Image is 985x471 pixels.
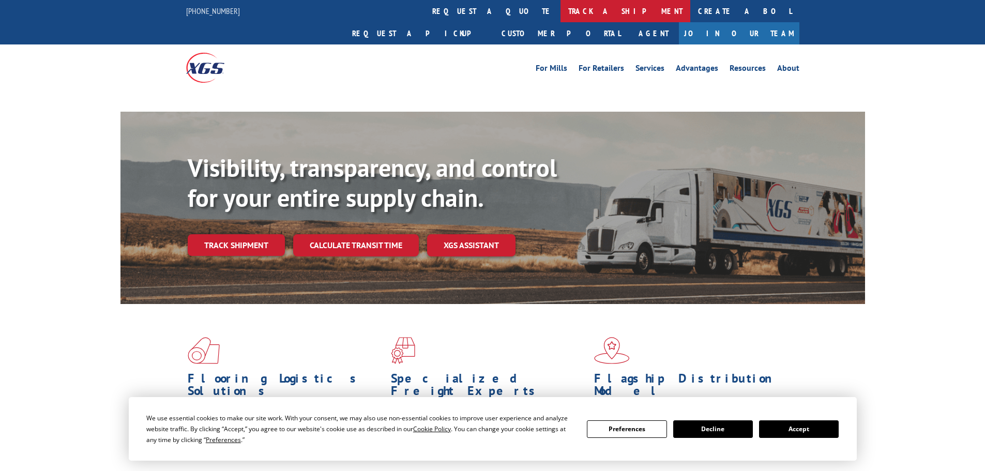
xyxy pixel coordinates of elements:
[146,413,574,445] div: We use essential cookies to make our site work. With your consent, we may also use non-essential ...
[391,372,586,402] h1: Specialized Freight Experts
[344,22,494,44] a: Request a pickup
[293,234,419,256] a: Calculate transit time
[579,64,624,75] a: For Retailers
[188,372,383,402] h1: Flooring Logistics Solutions
[635,64,664,75] a: Services
[676,64,718,75] a: Advantages
[673,420,753,438] button: Decline
[427,234,516,256] a: XGS ASSISTANT
[587,420,666,438] button: Preferences
[188,234,285,256] a: Track shipment
[186,6,240,16] a: [PHONE_NUMBER]
[494,22,628,44] a: Customer Portal
[594,372,790,402] h1: Flagship Distribution Model
[391,337,415,364] img: xgs-icon-focused-on-flooring-red
[759,420,839,438] button: Accept
[679,22,799,44] a: Join Our Team
[628,22,679,44] a: Agent
[413,424,451,433] span: Cookie Policy
[188,337,220,364] img: xgs-icon-total-supply-chain-intelligence-red
[188,151,557,214] b: Visibility, transparency, and control for your entire supply chain.
[730,64,766,75] a: Resources
[129,397,857,461] div: Cookie Consent Prompt
[206,435,241,444] span: Preferences
[777,64,799,75] a: About
[594,337,630,364] img: xgs-icon-flagship-distribution-model-red
[536,64,567,75] a: For Mills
